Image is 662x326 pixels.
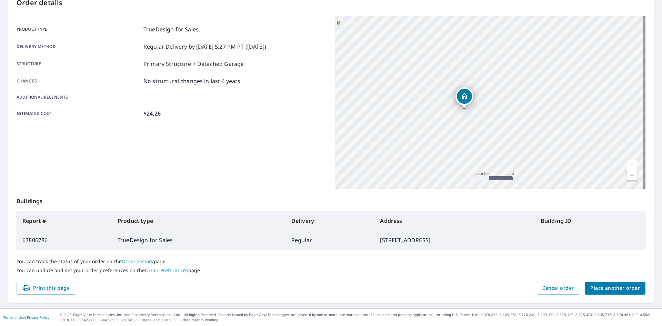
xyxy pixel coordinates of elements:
p: $24.26 [143,109,161,118]
a: Terms of Use [3,315,25,320]
span: Print this page [22,284,70,293]
p: You can update and set your order preferences on the page. [17,267,645,274]
p: © 2025 Eagle View Technologies, Inc. and Pictometry International Corp. All Rights Reserved. Repo... [60,312,659,323]
span: Place another order [590,284,640,293]
td: Regular [286,230,375,250]
button: Place another order [585,282,645,295]
p: Delivery method [17,42,141,51]
button: Cancel order [537,282,580,295]
th: Building ID [535,211,645,230]
p: Buildings [17,189,645,211]
p: Structure [17,60,141,68]
a: Order History [122,258,154,265]
p: No structural changes in last 4 years [143,77,241,85]
td: 67806786 [17,230,112,250]
span: Cancel order [542,284,574,293]
td: [STREET_ADDRESS] [374,230,535,250]
a: Privacy Policy [27,315,49,320]
div: Dropped pin, building 1, Residential property, 20 N Liberty Dr South Barrington, IL 60010 [455,87,473,109]
td: TrueDesign for Sales [112,230,286,250]
p: Product type [17,25,141,33]
p: | [3,315,49,319]
p: Additional recipients [17,94,141,100]
p: Estimated cost [17,109,141,118]
p: TrueDesign for Sales [143,25,199,33]
th: Product type [112,211,286,230]
th: Report # [17,211,112,230]
th: Delivery [286,211,375,230]
p: Primary Structure + Detached Garage [143,60,244,68]
a: Current Level 13, Zoom In [627,160,637,170]
th: Address [374,211,535,230]
p: You can track the status of your order on the page. [17,258,645,265]
a: Current Level 13, Zoom Out [627,170,637,180]
a: Order Preferences [145,267,188,274]
button: Print this page [17,282,75,295]
p: Changes [17,77,141,85]
p: Regular Delivery by [DATE] 5:27 PM PT ([DATE]) [143,42,266,51]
